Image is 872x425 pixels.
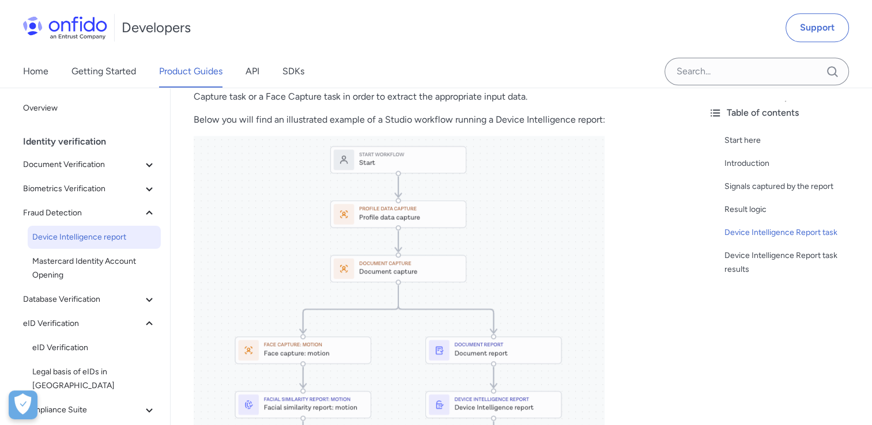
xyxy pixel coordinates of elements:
[32,365,156,393] span: Legal basis of eIDs in [GEOGRAPHIC_DATA]
[246,55,259,88] a: API
[28,336,161,359] a: eID Verification
[724,180,863,193] a: Signals captured by the report
[18,288,161,311] button: Database Verification
[23,182,142,196] span: Biometrics Verification
[708,106,863,120] div: Table of contents
[9,390,37,419] button: Open Preferences
[28,226,161,249] a: Device Intelligence report
[23,55,48,88] a: Home
[23,130,165,153] div: Identity verification
[23,158,142,172] span: Document Verification
[18,202,161,225] button: Fraud Detection
[18,177,161,200] button: Biometrics Verification
[18,312,161,335] button: eID Verification
[194,113,676,127] p: Below you will find an illustrated example of a Studio workflow running a Device Intelligence rep...
[28,361,161,397] a: Legal basis of eIDs in [GEOGRAPHIC_DATA]
[159,55,222,88] a: Product Guides
[18,153,161,176] button: Document Verification
[23,16,107,39] img: Onfido Logo
[32,255,156,282] span: Mastercard Identity Account Opening
[786,13,849,42] a: Support
[23,317,142,331] span: eID Verification
[122,18,191,37] h1: Developers
[32,230,156,244] span: Device Intelligence report
[23,206,142,220] span: Fraud Detection
[71,55,136,88] a: Getting Started
[18,399,161,422] button: Compliance Suite
[18,97,161,120] a: Overview
[665,58,849,85] input: Onfido search input field
[32,341,156,355] span: eID Verification
[724,203,863,217] a: Result logic
[724,157,863,170] a: Introduction
[724,134,863,147] a: Start here
[23,101,156,115] span: Overview
[724,249,863,276] a: Device Intelligence Report task results
[28,250,161,287] a: Mastercard Identity Account Opening
[724,226,863,240] a: Device Intelligence Report task
[282,55,304,88] a: SDKs
[9,390,37,419] div: Cookie Preferences
[23,293,142,306] span: Database Verification
[23,403,142,417] span: Compliance Suite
